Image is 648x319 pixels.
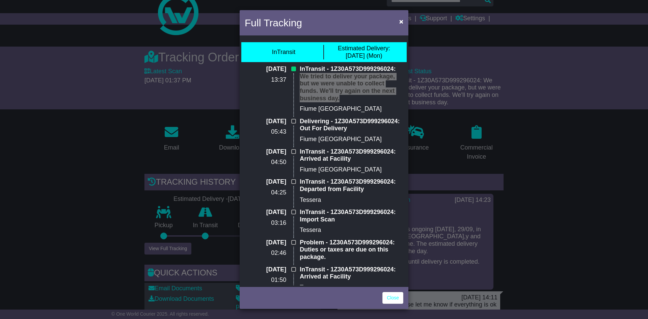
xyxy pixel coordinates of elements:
p: [DATE] [245,239,286,246]
p: Delivering - 1Z30A573D999296024: Out For Delivery [300,118,403,132]
div: InTransit [272,49,295,56]
p: Tessera [300,196,403,204]
p: 03:16 [245,219,286,227]
p: InTransit - 1Z30A573D999296024: Arrived at Facility [300,266,403,281]
button: Close [396,15,407,28]
div: [DATE] (Mon) [338,45,390,59]
span: Estimated Delivery: [338,45,390,52]
p: 04:25 [245,189,286,196]
p: [DATE] [245,148,286,156]
p: 05:43 [245,128,286,136]
p: InTransit - 1Z30A573D999296024: We tried to deliver your package, but we were unable to collect f... [300,65,403,102]
p: InTransit - 1Z30A573D999296024: Arrived at Facility [300,148,403,163]
p: Tessera [300,227,403,234]
p: 04:50 [245,159,286,166]
p: [DATE] [245,65,286,73]
p: Tessera [300,284,403,291]
span: × [399,18,403,25]
p: [DATE] [245,178,286,186]
p: 13:37 [245,76,286,84]
p: Fiume [GEOGRAPHIC_DATA] [300,166,403,174]
p: 02:46 [245,249,286,257]
p: Fiume [GEOGRAPHIC_DATA] [300,136,403,143]
p: [DATE] [245,209,286,216]
p: Problem - 1Z30A573D999296024: Duties or taxes are due on this package. [300,239,403,261]
p: [DATE] [245,118,286,125]
p: [DATE] [245,266,286,273]
p: InTransit - 1Z30A573D999296024: Departed from Facility [300,178,403,193]
p: 01:50 [245,276,286,284]
h4: Full Tracking [245,15,302,30]
p: Fiume [GEOGRAPHIC_DATA] [300,105,403,113]
p: InTransit - 1Z30A573D999296024: Import Scan [300,209,403,223]
a: Close [382,292,403,304]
